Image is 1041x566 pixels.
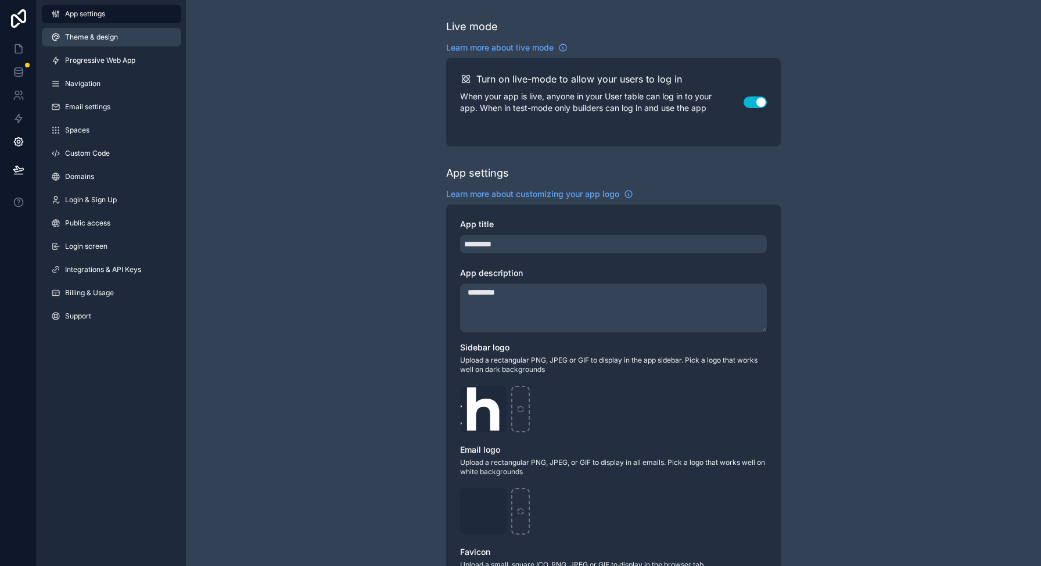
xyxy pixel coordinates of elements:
div: Live mode [446,19,498,35]
p: When your app is live, anyone in your User table can log in to your app. When in test-mode only b... [460,91,744,114]
a: Email settings [42,98,181,116]
a: Learn more about customizing your app logo [446,188,633,200]
div: App settings [446,165,509,181]
span: Login screen [65,242,107,251]
span: Email logo [460,445,500,454]
h2: Turn on live-mode to allow your users to log in [476,72,682,86]
a: Progressive Web App [42,51,181,70]
span: Progressive Web App [65,56,135,65]
a: Public access [42,214,181,232]
a: Spaces [42,121,181,139]
a: Billing & Usage [42,284,181,302]
a: Domains [42,167,181,186]
a: Learn more about live mode [446,42,568,53]
span: Learn more about customizing your app logo [446,188,619,200]
span: Upload a rectangular PNG, JPEG, or GIF to display in all emails. Pick a logo that works well on w... [460,458,767,477]
span: Favicon [460,547,490,557]
a: Integrations & API Keys [42,260,181,279]
span: Learn more about live mode [446,42,554,53]
a: Theme & design [42,28,181,46]
span: Navigation [65,79,100,88]
span: App title [460,219,494,229]
a: App settings [42,5,181,23]
span: Domains [65,172,94,181]
a: Custom Code [42,144,181,163]
span: Billing & Usage [65,288,114,298]
span: Sidebar logo [460,342,509,352]
span: Upload a rectangular PNG, JPEG or GIF to display in the app sidebar. Pick a logo that works well ... [460,356,767,374]
a: Navigation [42,74,181,93]
a: Support [42,307,181,325]
span: Theme & design [65,33,118,42]
span: Custom Code [65,149,110,158]
span: Login & Sign Up [65,195,117,205]
span: Spaces [65,126,89,135]
span: Integrations & API Keys [65,265,141,274]
a: Login screen [42,237,181,256]
span: Support [65,311,91,321]
span: Public access [65,218,110,228]
span: App description [460,268,523,278]
span: Email settings [65,102,110,112]
a: Login & Sign Up [42,191,181,209]
span: App settings [65,9,105,19]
